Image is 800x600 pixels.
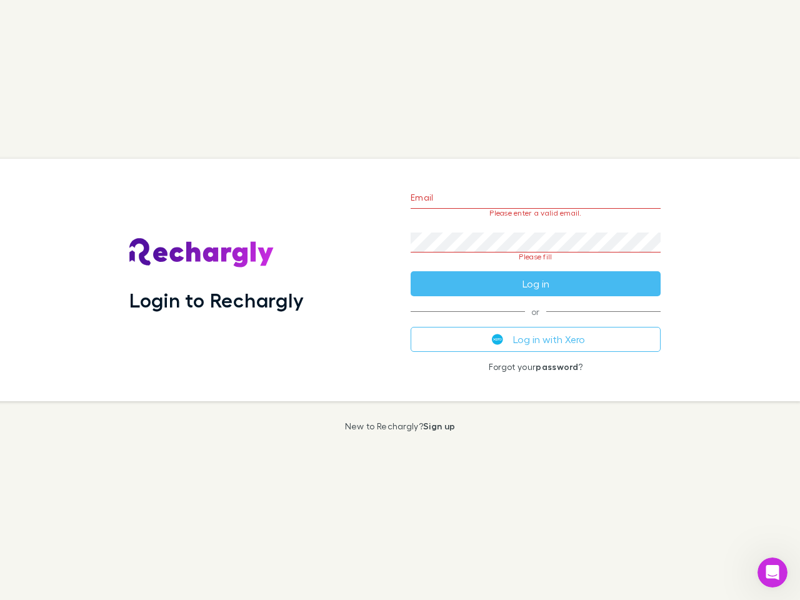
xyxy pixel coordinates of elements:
[411,311,661,312] span: or
[129,288,304,312] h1: Login to Rechargly
[411,271,661,296] button: Log in
[345,421,456,431] p: New to Rechargly?
[423,421,455,431] a: Sign up
[411,209,661,217] p: Please enter a valid email.
[129,238,274,268] img: Rechargly's Logo
[411,252,661,261] p: Please fill
[492,334,503,345] img: Xero's logo
[757,557,787,587] iframe: Intercom live chat
[411,327,661,352] button: Log in with Xero
[411,362,661,372] p: Forgot your ?
[536,361,578,372] a: password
